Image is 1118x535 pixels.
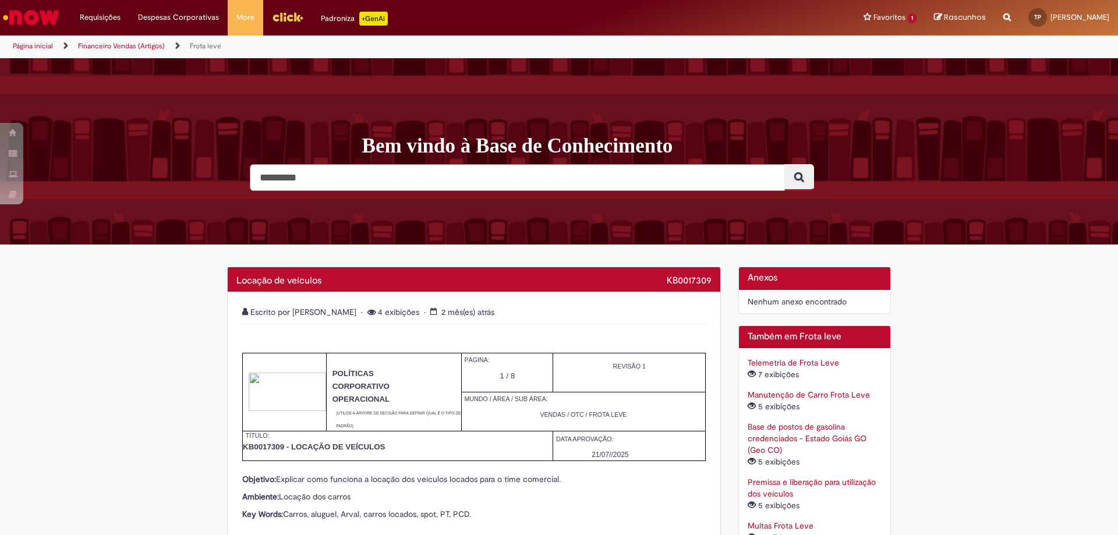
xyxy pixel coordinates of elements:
[242,307,359,317] span: Escrito por [PERSON_NAME]
[748,477,876,499] a: Premissa e liberação para utilização dos veículos
[272,8,303,26] img: click_logo_yellow_360x200.png
[540,411,627,418] span: VENDAS / OTC / FROTA LEVE
[242,474,274,484] strong: Objetivo
[748,520,813,531] a: Multas Frota Leve
[748,389,870,400] a: Manutenção de Carro Frota Leve
[362,134,900,158] h1: Bem vindo à Base de Conhecimento
[424,307,428,317] span: •
[748,273,882,284] h2: Anexos
[281,509,283,519] strong: :
[361,307,365,317] span: •
[80,12,121,23] span: Requisições
[242,508,706,520] p: Carros, aluguel, Arval, carros locados, spot, PT, PCD.
[243,442,385,451] span: KB0017309 - LOCAÇÃO DE VEÍCULOS
[464,356,489,363] span: PÁGINA:
[332,369,374,378] span: POLÍTICAS
[873,12,905,23] span: Favoritos
[236,275,321,286] span: Locação de veículos
[1034,13,1041,21] span: TP
[242,491,277,502] strong: Ambiente
[236,12,254,23] span: More
[138,12,219,23] span: Despesas Corporativas
[784,164,814,191] button: Pesquisar
[250,164,785,191] input: Pesquisar
[277,491,279,502] strong: :
[336,411,461,428] span: (UTILIZE A ÁRVORE DE DECISÃO PARA DEFINIR QUAL É O TIPO DE PADRÃO)
[13,41,53,51] a: Página inicial
[464,395,547,402] span: MUNDO / ÁREA / SUB ÁREA:
[78,41,165,51] a: Financeiro Vendas (Artigos)
[441,307,494,317] span: 2 mês(es) atrás
[908,13,917,23] span: 1
[361,307,422,317] span: 4 exibições
[242,473,706,485] p: Explicar como funciona a locação dos veículos locados para o time comercial.
[359,12,388,26] p: +GenAi
[332,382,390,391] span: CORPORATIVO
[944,12,986,23] span: Rascunhos
[246,432,270,439] span: TÍTULO:
[613,363,646,370] span: REVISÃO 1
[556,435,613,442] span: DATA APROVAÇÃO:
[274,474,276,484] strong: :
[190,41,221,51] a: Frota leve
[592,451,628,459] span: 21/07//2025
[500,371,515,380] span: 1 / 8
[242,491,706,502] p: Locação dos carros
[1050,12,1109,22] span: [PERSON_NAME]
[9,36,737,57] ul: Trilhas de página
[934,12,986,23] a: Rascunhos
[667,275,712,286] span: KB0017309
[242,509,281,519] strong: Key Words
[1,6,61,29] img: ServiceNow
[249,373,326,411] img: sys_attachment.do
[748,401,802,412] span: 5 exibições
[748,293,882,310] div: Nenhum anexo encontrado
[748,421,866,455] a: Base de postos de gasolina credenciados - Estado Goiás GO (Geo CO)
[748,357,839,368] a: Telemetria de Frota Leve
[748,332,882,342] h2: Também em Frota leve
[748,456,802,467] span: 5 exibições
[748,500,802,511] span: 5 exibições
[748,369,801,380] span: 7 exibições
[321,12,388,26] div: Padroniza
[332,395,390,403] span: OPERACIONAL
